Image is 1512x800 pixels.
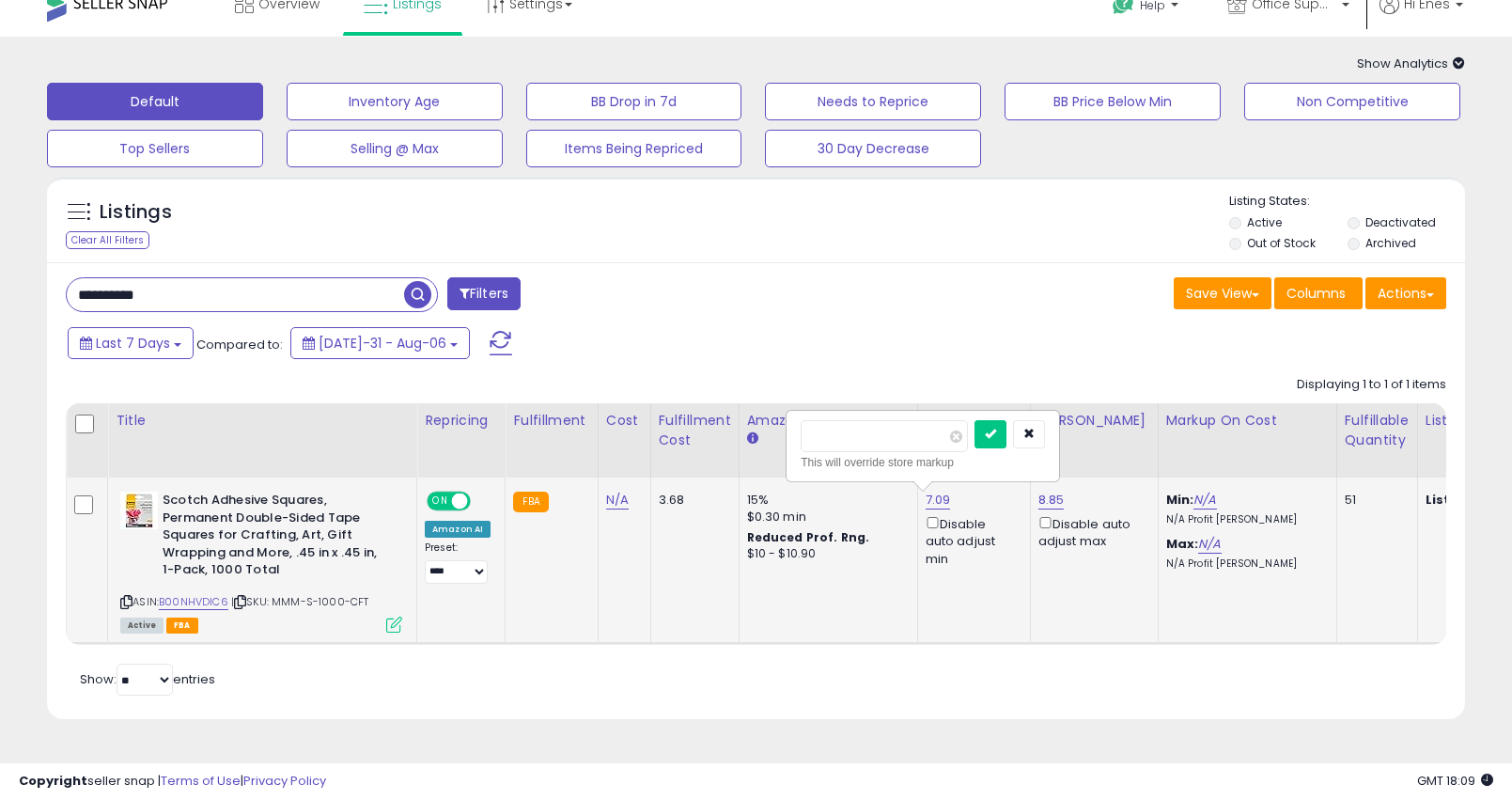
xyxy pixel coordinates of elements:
label: Active [1247,214,1282,230]
div: Fulfillable Quantity [1345,411,1410,450]
button: Save View [1174,277,1271,309]
button: Filters [447,277,521,310]
div: Markup on Cost [1166,411,1329,431]
span: Show Analytics [1357,55,1465,72]
div: seller snap | | [19,773,326,791]
span: [DATE]-31 - Aug-06 [319,334,446,353]
span: FBA [166,618,198,634]
th: The percentage added to the cost of goods (COGS) that forms the calculator for Min & Max prices. [1158,403,1336,478]
span: All listings currently available for purchase on Amazon [120,618,164,634]
b: Min: [1166,491,1194,509]
div: $0.30 min [747,509,903,525]
span: Compared to: [196,336,283,353]
a: B00NHVDIC6 [159,594,228,610]
label: Out of Stock [1247,235,1316,251]
div: [PERSON_NAME] [1038,411,1150,431]
button: Actions [1365,277,1446,309]
b: Scotch Adhesive Squares, Permanent Double-Sided Tape Squares for Crafting, Art, Gift Wrapping and... [163,492,391,584]
div: Amazon Fees [747,411,910,431]
strong: Copyright [19,772,87,790]
b: Reduced Prof. Rng. [747,529,870,545]
span: OFF [468,494,498,510]
div: This will override store markup [801,453,1045,472]
button: Inventory Age [287,83,503,120]
h5: Listings [100,199,172,226]
button: BB Drop in 7d [526,83,742,120]
div: Cost [606,411,643,431]
button: BB Price Below Min [1005,83,1221,120]
b: Max: [1166,535,1199,553]
div: Disable auto adjust max [1038,513,1144,550]
div: 15% [747,492,903,509]
b: Listed Price: [1426,491,1511,509]
a: N/A [1193,491,1216,510]
div: Clear All Filters [66,231,149,249]
a: Terms of Use [161,772,241,790]
div: Preset: [425,541,491,584]
a: Privacy Policy [243,772,326,790]
p: N/A Profit [PERSON_NAME] [1166,557,1322,571]
a: N/A [1198,535,1221,554]
span: Last 7 Days [96,334,170,353]
span: Columns [1286,284,1346,303]
small: FBA [513,492,548,512]
p: Listing States: [1229,193,1465,211]
button: Last 7 Days [68,327,194,359]
button: Columns [1274,277,1363,309]
img: 41B3332a-vL._SL40_.jpg [120,492,158,529]
p: N/A Profit [PERSON_NAME] [1166,513,1322,526]
div: 51 [1345,492,1403,509]
a: N/A [606,491,629,510]
div: ASIN: [120,492,402,631]
button: Needs to Reprice [765,83,981,120]
a: 8.85 [1038,491,1065,510]
label: Archived [1365,235,1416,251]
div: Title [116,411,409,431]
button: Default [47,83,263,120]
button: Items Being Repriced [526,130,742,167]
label: Deactivated [1365,214,1436,230]
button: Selling @ Max [287,130,503,167]
span: Show: entries [80,670,215,688]
div: 3.68 [659,492,725,509]
div: Fulfillment [513,411,589,431]
a: 7.09 [926,491,951,510]
div: Disable auto adjust min [926,513,1016,568]
button: Non Competitive [1244,83,1460,120]
button: 30 Day Decrease [765,130,981,167]
div: $10 - $10.90 [747,546,903,562]
span: ON [429,494,452,510]
button: [DATE]-31 - Aug-06 [290,327,470,359]
button: Top Sellers [47,130,263,167]
span: | SKU: MMM-S-1000-CFT [231,594,369,609]
div: Fulfillment Cost [659,411,731,450]
small: Amazon Fees. [747,431,758,447]
div: Repricing [425,411,497,431]
span: 2025-08-14 18:09 GMT [1417,772,1493,790]
div: Displaying 1 to 1 of 1 items [1297,376,1446,394]
div: Amazon AI [425,521,491,538]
